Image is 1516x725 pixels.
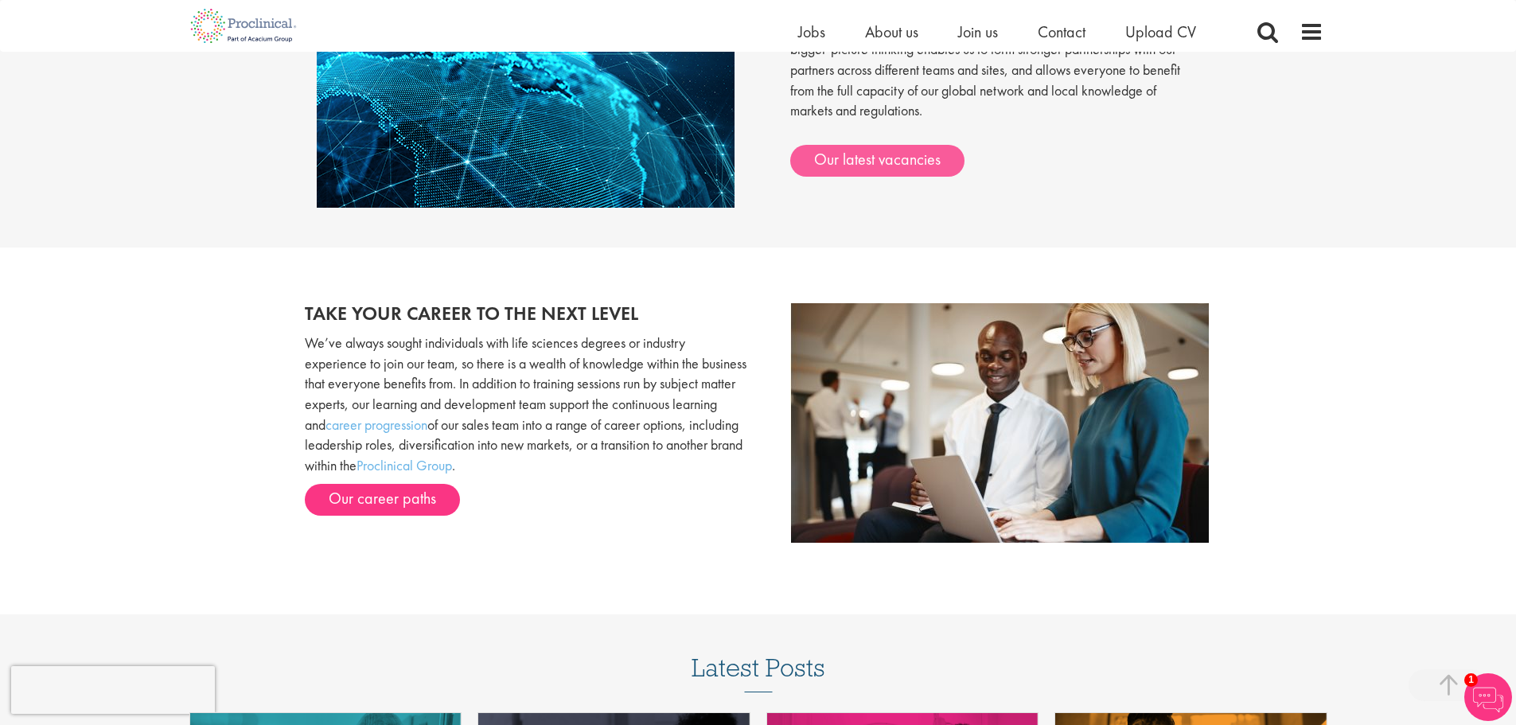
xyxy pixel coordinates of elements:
iframe: reCAPTCHA [11,666,215,714]
a: Upload CV [1125,21,1196,42]
a: Jobs [798,21,825,42]
a: Our latest vacancies [790,145,965,177]
h2: Take your career to the next level [305,303,746,324]
a: About us [865,21,918,42]
a: Proclinical Group [357,456,452,474]
p: We’ve always sought individuals with life sciences degrees or industry experience to join our tea... [305,333,746,476]
img: Chatbot [1464,673,1512,721]
a: Contact [1038,21,1085,42]
span: 1 [1464,673,1478,687]
h3: Latest Posts [692,654,825,692]
a: career progression [325,415,427,434]
a: Our career paths [305,484,460,516]
a: Join us [958,21,998,42]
